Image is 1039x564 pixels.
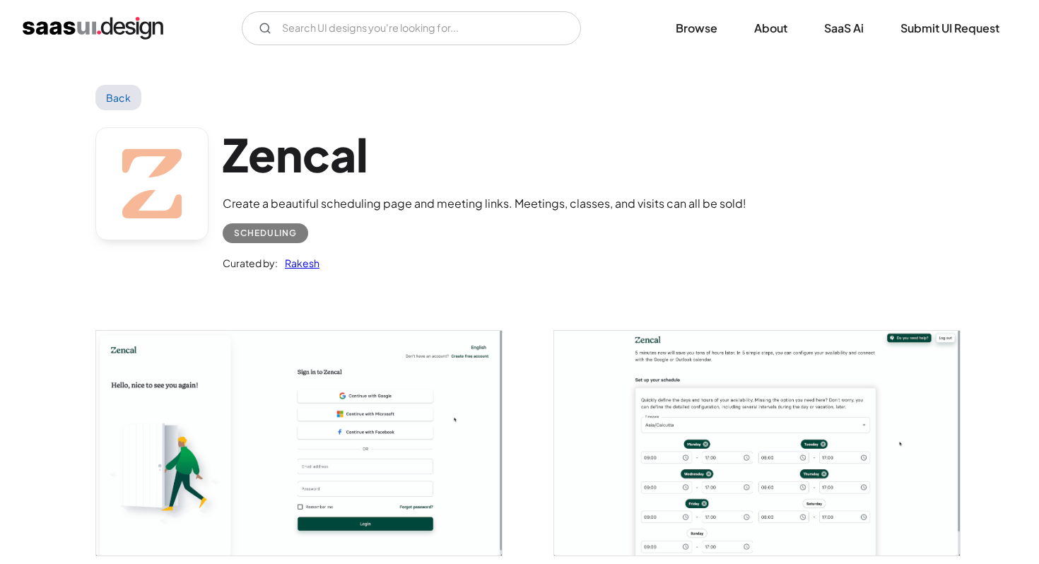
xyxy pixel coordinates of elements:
a: Rakesh [278,254,319,271]
a: open lightbox [96,331,502,555]
a: Back [95,85,141,110]
a: open lightbox [554,331,960,555]
input: Search UI designs you're looking for... [242,11,581,45]
h1: Zencal [223,127,746,182]
form: Email Form [242,11,581,45]
a: SaaS Ai [807,13,881,44]
div: Create a beautiful scheduling page and meeting links. Meetings, classes, and visits can all be sold! [223,195,746,212]
a: About [737,13,804,44]
a: Browse [659,13,734,44]
a: Submit UI Request [884,13,1016,44]
img: 643e46c3c451833b3f58a181_Zencal%20-%20Setup%20schedule.png [554,331,960,555]
div: Scheduling [234,225,297,242]
a: home [23,17,163,40]
img: 643e46c38d1560301a0feb24_Zencal%20-%20sign%20in%20page.png [96,331,502,555]
div: Curated by: [223,254,278,271]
